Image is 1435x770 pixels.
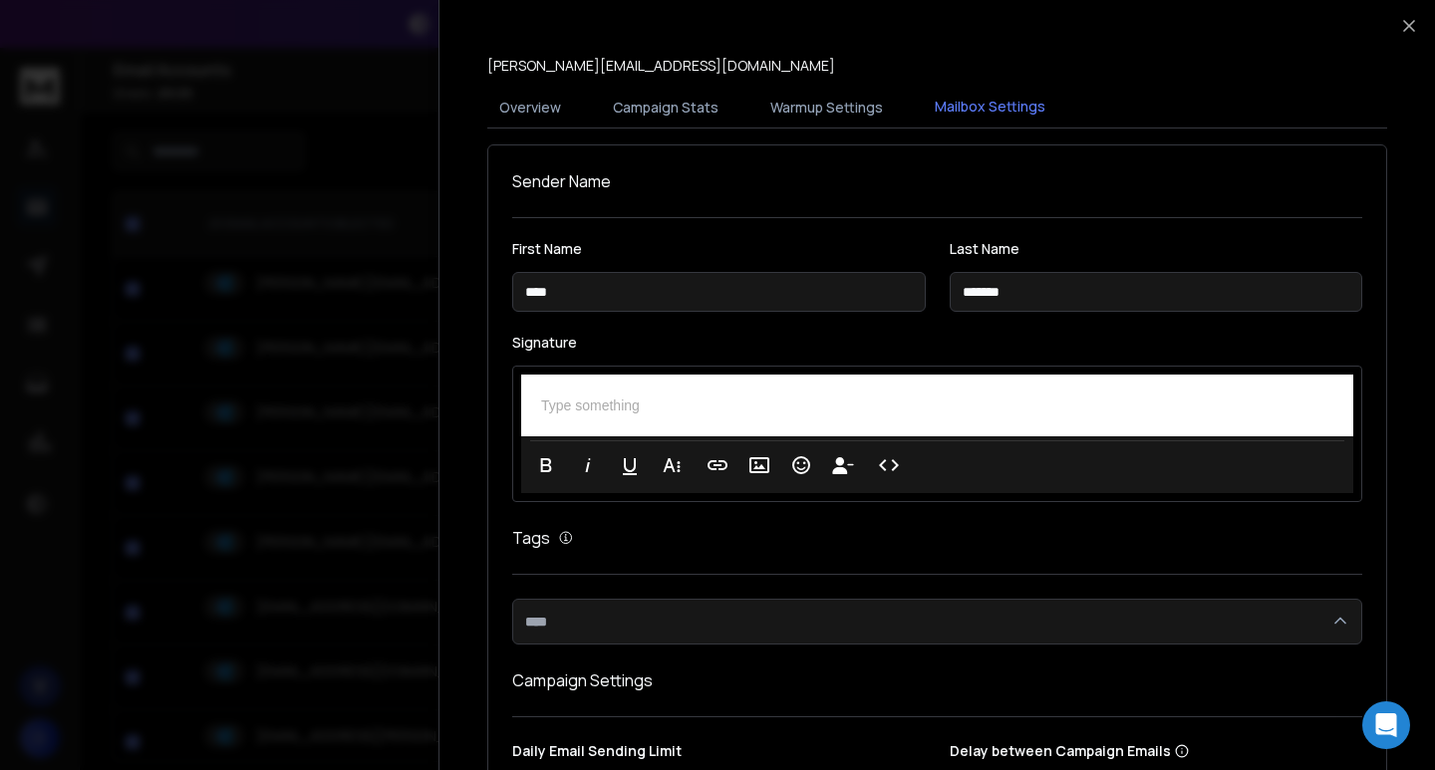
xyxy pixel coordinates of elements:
button: Warmup Settings [758,86,895,129]
h1: Sender Name [512,169,1362,193]
button: Italic (Ctrl+I) [569,445,607,485]
label: First Name [512,242,926,256]
button: Insert Image (Ctrl+P) [740,445,778,485]
label: Signature [512,336,1362,350]
button: More Text [653,445,691,485]
h1: Campaign Settings [512,668,1362,692]
button: Code View [870,445,908,485]
h1: Tags [512,526,550,550]
button: Campaign Stats [601,86,730,129]
button: Bold (Ctrl+B) [527,445,565,485]
button: Mailbox Settings [923,85,1057,130]
button: Underline (Ctrl+U) [611,445,649,485]
p: Delay between Campaign Emails [950,741,1352,761]
button: Overview [487,86,573,129]
button: Emoticons [782,445,820,485]
label: Last Name [950,242,1363,256]
p: [PERSON_NAME][EMAIL_ADDRESS][DOMAIN_NAME] [487,56,835,76]
button: Insert Link (Ctrl+K) [699,445,736,485]
button: Insert Unsubscribe Link [824,445,862,485]
p: Daily Email Sending Limit [512,741,926,769]
div: Open Intercom Messenger [1362,701,1410,749]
